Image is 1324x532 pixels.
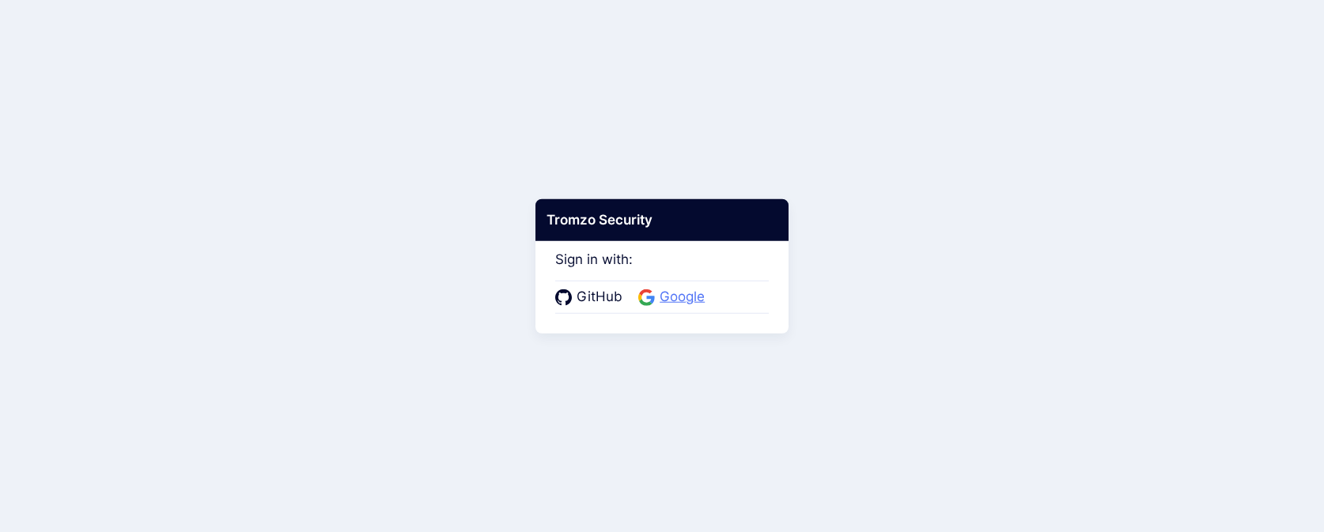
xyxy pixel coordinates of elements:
[555,229,769,313] div: Sign in with:
[535,198,789,241] div: Tromzo Security
[638,287,709,308] a: Google
[572,287,627,308] span: GitHub
[555,287,627,308] a: GitHub
[655,287,709,308] span: Google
